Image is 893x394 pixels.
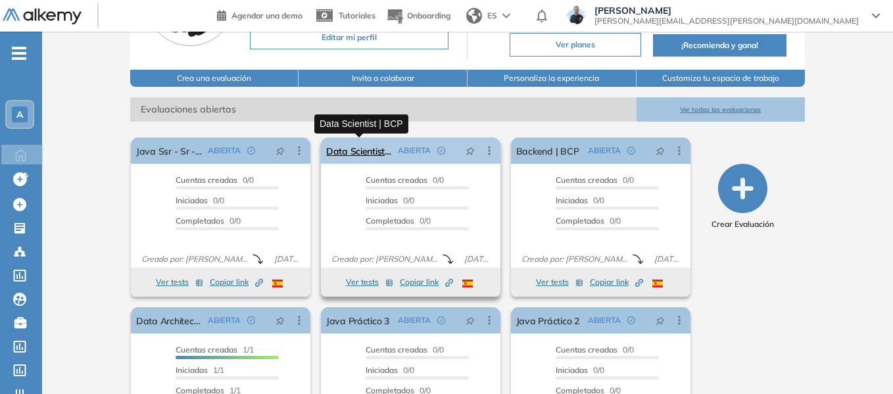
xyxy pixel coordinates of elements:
span: Copiar link [400,276,453,288]
span: Iniciadas [556,195,588,205]
span: Cuentas creadas [556,175,617,185]
button: pushpin [456,140,485,161]
span: Iniciadas [366,195,398,205]
span: Creado por: [PERSON_NAME] [326,253,443,265]
span: ABIERTA [208,314,241,326]
div: Widget de chat [827,331,893,394]
div: Data Scientist | BCP [314,114,408,134]
img: arrow [502,13,510,18]
i: - [12,52,26,55]
span: [DATE] [459,253,495,265]
span: Creado por: [PERSON_NAME] [136,253,253,265]
a: Agendar una demo [217,7,302,22]
a: Data Architect | BCP [136,307,203,333]
span: Completados [176,216,224,226]
span: Copiar link [590,276,643,288]
button: pushpin [646,140,675,161]
span: ABIERTA [398,145,431,157]
span: pushpin [656,145,665,156]
span: 0/0 [556,195,604,205]
img: ESP [462,280,473,287]
span: Cuentas creadas [366,345,427,355]
span: pushpin [656,315,665,326]
button: Copiar link [590,274,643,290]
span: [PERSON_NAME] [594,5,859,16]
span: Iniciadas [366,365,398,375]
button: pushpin [456,310,485,331]
span: 0/0 [556,365,604,375]
span: Iniciadas [556,365,588,375]
span: 0/0 [176,195,224,205]
button: pushpin [266,140,295,161]
button: pushpin [266,310,295,331]
span: Iniciadas [176,365,208,375]
button: Invita a colaborar [299,70,468,87]
span: check-circle [627,316,635,324]
a: Java Práctico 2 [516,307,579,333]
span: pushpin [466,315,475,326]
button: Crea una evaluación [130,70,299,87]
button: Copiar link [400,274,453,290]
span: 0/0 [366,345,444,355]
a: Java Práctico 3 [326,307,389,333]
span: Completados [556,216,604,226]
button: Ver tests [536,274,583,290]
a: Data Scientist | BCP [326,137,393,164]
iframe: Chat Widget [827,331,893,394]
span: Cuentas creadas [556,345,617,355]
button: ¡Recomienda y gana! [653,34,786,57]
span: ABIERTA [588,145,621,157]
img: world [466,8,482,24]
span: Cuentas creadas [176,175,237,185]
span: 0/0 [176,216,241,226]
button: Customiza tu espacio de trabajo [637,70,806,87]
span: 0/0 [366,195,414,205]
a: Java Ssr - Sr - TL [136,137,203,164]
button: Editar mi perfil [250,26,449,49]
button: Onboarding [386,2,450,30]
span: pushpin [466,145,475,156]
span: Agendar una demo [231,11,302,20]
button: Ver tests [156,274,203,290]
span: 1/1 [176,345,254,355]
span: pushpin [276,145,285,156]
span: check-circle [247,316,255,324]
span: ABIERTA [588,314,621,326]
img: ESP [652,280,663,287]
span: Tutoriales [339,11,375,20]
span: ABIERTA [398,314,431,326]
span: 0/0 [366,365,414,375]
button: Crear Evaluación [712,164,774,230]
span: 0/0 [556,216,621,226]
span: [DATE] [649,253,685,265]
button: Copiar link [210,274,263,290]
button: Ver planes [510,33,641,57]
span: 0/0 [556,345,634,355]
span: check-circle [437,147,445,155]
span: pushpin [276,315,285,326]
a: Backend | BCP [516,137,579,164]
span: [PERSON_NAME][EMAIL_ADDRESS][PERSON_NAME][DOMAIN_NAME] [594,16,859,26]
img: ESP [272,280,283,287]
span: 0/0 [366,175,444,185]
span: check-circle [247,147,255,155]
span: 0/0 [556,175,634,185]
span: Crear Evaluación [712,218,774,230]
span: Cuentas creadas [366,175,427,185]
span: Iniciadas [176,195,208,205]
span: Onboarding [407,11,450,20]
button: pushpin [646,310,675,331]
span: Evaluaciones abiertas [130,97,637,122]
span: [DATE] [269,253,304,265]
span: ES [487,10,497,22]
span: Cuentas creadas [176,345,237,355]
button: Ver todas las evaluaciones [637,97,806,122]
span: 1/1 [176,365,224,375]
span: Copiar link [210,276,263,288]
span: check-circle [627,147,635,155]
span: Creado por: [PERSON_NAME] [516,253,633,265]
span: ABIERTA [208,145,241,157]
button: Ver tests [346,274,393,290]
span: 0/0 [366,216,431,226]
span: Completados [366,216,414,226]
